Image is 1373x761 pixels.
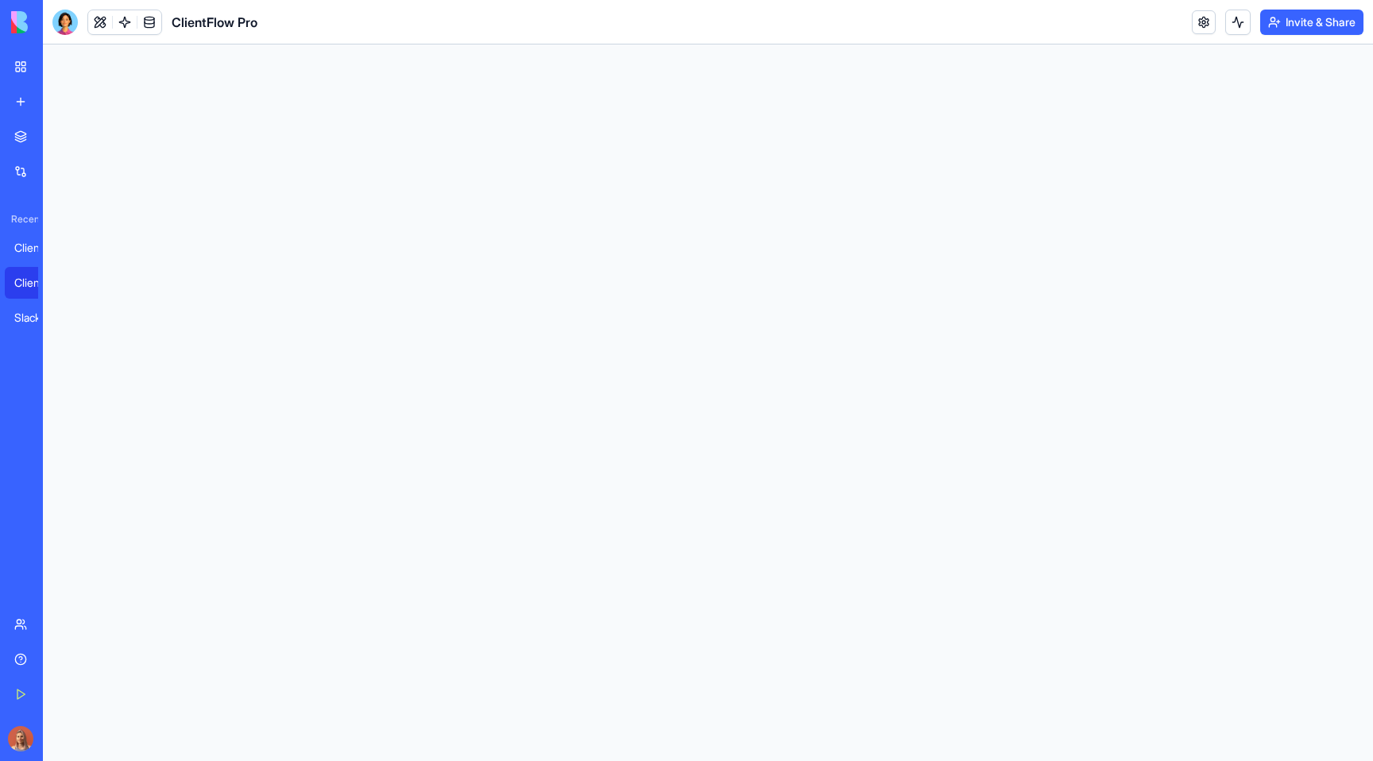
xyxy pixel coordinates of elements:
img: Marina_gj5dtt.jpg [8,726,33,751]
div: Client Management System [14,240,59,256]
span: Recent [5,213,38,226]
span: ClientFlow Pro [172,13,257,32]
img: logo [11,11,110,33]
a: Client Management System [5,232,68,264]
div: ClientFlow Pro [14,275,59,291]
div: Slack Channel Explorer [14,310,59,326]
a: ClientFlow Pro [5,267,68,299]
button: Invite & Share [1260,10,1363,35]
a: Slack Channel Explorer [5,302,68,334]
